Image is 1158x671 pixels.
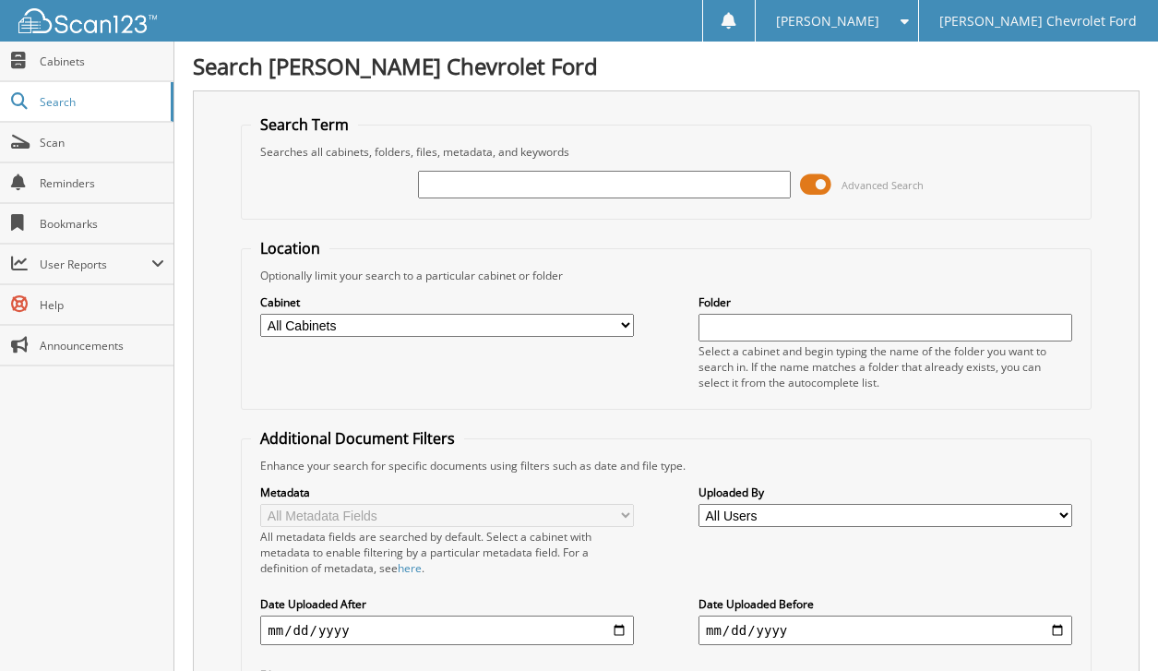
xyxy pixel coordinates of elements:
[260,485,634,500] label: Metadata
[18,8,157,33] img: scan123-logo-white.svg
[698,596,1072,612] label: Date Uploaded Before
[698,485,1072,500] label: Uploaded By
[698,343,1072,390] div: Select a cabinet and begin typing the name of the folder you want to search in. If the name match...
[260,596,634,612] label: Date Uploaded After
[40,94,161,110] span: Search
[251,238,329,258] legend: Location
[260,529,634,576] div: All metadata fields are searched by default. Select a cabinet with metadata to enable filtering b...
[40,135,164,150] span: Scan
[251,144,1080,160] div: Searches all cabinets, folders, files, metadata, and keywords
[398,560,422,576] a: here
[40,257,151,272] span: User Reports
[260,616,634,645] input: start
[251,458,1080,473] div: Enhance your search for specific documents using filters such as date and file type.
[40,175,164,191] span: Reminders
[40,54,164,69] span: Cabinets
[260,294,634,310] label: Cabinet
[251,268,1080,283] div: Optionally limit your search to a particular cabinet or folder
[251,428,464,449] legend: Additional Document Filters
[40,338,164,353] span: Announcements
[40,216,164,232] span: Bookmarks
[939,16,1137,27] span: [PERSON_NAME] Chevrolet Ford
[698,294,1072,310] label: Folder
[698,616,1072,645] input: end
[193,51,1140,81] h1: Search [PERSON_NAME] Chevrolet Ford
[842,178,924,192] span: Advanced Search
[776,16,879,27] span: [PERSON_NAME]
[251,114,358,135] legend: Search Term
[40,297,164,313] span: Help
